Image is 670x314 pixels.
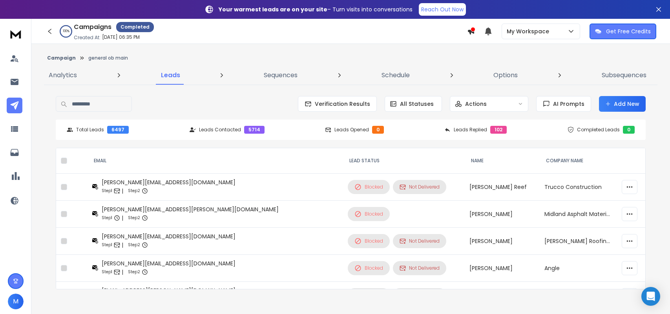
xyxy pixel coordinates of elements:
p: Reach Out Now [421,5,464,13]
p: Leads Opened [334,127,369,133]
div: [PERSON_NAME][EMAIL_ADDRESS][DOMAIN_NAME] [102,178,236,186]
p: Schedule [382,71,410,80]
div: Blocked [354,265,383,272]
div: Blocked [354,211,383,218]
div: Not Delivered [400,265,440,271]
p: Actions [465,100,487,108]
td: [PERSON_NAME] Reef [465,174,540,201]
div: [PERSON_NAME][EMAIL_ADDRESS][DOMAIN_NAME] [102,260,236,267]
h1: Campaigns [74,22,111,32]
a: Leads [156,66,185,85]
p: Leads Replied [454,127,487,133]
div: [EMAIL_ADDRESS][PERSON_NAME][DOMAIN_NAME] [102,287,236,294]
p: Analytics [49,71,77,80]
p: Step 2 [128,268,140,276]
a: Sequences [259,66,302,85]
p: Completed Leads [577,127,620,133]
p: Step 2 [128,187,140,195]
button: Add New [599,96,646,112]
td: Angle [540,255,617,282]
button: Campaign [47,55,76,61]
div: Blocked [354,238,383,245]
div: Not Delivered [400,184,440,190]
td: [PERSON_NAME] [465,201,540,228]
p: general ob main [88,55,128,61]
p: Leads [161,71,180,80]
div: 0 [623,126,635,134]
p: Sequences [264,71,298,80]
th: LEAD STATUS [343,148,464,174]
div: Completed [116,22,154,32]
td: [PERSON_NAME] [465,255,540,282]
p: | [122,241,123,249]
a: Reach Out Now [419,3,466,16]
p: Subsequences [602,71,646,80]
p: Step 1 [102,187,112,195]
span: AI Prompts [550,100,584,108]
div: [PERSON_NAME][EMAIL_ADDRESS][PERSON_NAME][DOMAIN_NAME] [102,205,279,213]
strong: Your warmest leads are on your site [219,5,327,13]
p: Step 1 [102,214,112,222]
td: Trucco Construction [540,174,617,201]
p: Options [493,71,518,80]
div: 5714 [244,126,265,134]
td: [PERSON_NAME] [465,228,540,255]
button: Get Free Credits [590,24,656,39]
p: | [122,214,123,222]
p: | [122,268,123,276]
button: Verification Results [298,96,377,112]
div: 6497 [107,126,129,134]
th: NAME [465,148,540,174]
th: EMAIL [88,148,343,174]
p: Step 2 [128,214,140,222]
p: All Statuses [400,100,434,108]
p: | [122,187,123,195]
button: M [8,294,24,309]
p: [DATE] 06:35 PM [102,34,140,40]
span: Verification Results [312,100,370,108]
div: 102 [490,126,507,134]
img: logo [8,27,24,41]
p: – Turn visits into conversations [219,5,413,13]
p: Created At: [74,34,100,41]
div: 0 [372,126,384,134]
td: [PERSON_NAME] Roofing and Sheet Metal [540,228,617,255]
p: 100 % [63,29,69,34]
a: Subsequences [597,66,651,85]
a: Options [489,66,522,85]
div: Open Intercom Messenger [641,287,660,306]
a: Schedule [377,66,414,85]
p: Total Leads [76,127,104,133]
div: [PERSON_NAME][EMAIL_ADDRESS][DOMAIN_NAME] [102,232,236,240]
th: Company Name [540,148,617,174]
td: [PERSON_NAME] [465,282,540,309]
td: Midland Asphalt Materials [540,201,617,228]
td: Castle Montessori [540,282,617,309]
p: Step 1 [102,241,112,249]
p: My Workspace [507,27,552,35]
button: AI Prompts [536,96,591,112]
p: Leads Contacted [199,127,241,133]
p: Step 2 [128,241,140,249]
div: Blocked [354,183,383,191]
p: Step 1 [102,268,112,276]
p: Get Free Credits [606,27,651,35]
div: Not Delivered [400,238,440,244]
a: Analytics [44,66,82,85]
